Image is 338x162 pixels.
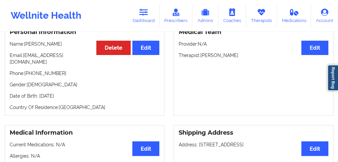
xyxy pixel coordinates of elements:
h3: Personal Information [10,28,159,36]
p: Gender: [DEMOGRAPHIC_DATA] [10,81,159,88]
a: Medications [277,5,311,27]
a: Dashboard [128,5,160,27]
h3: Medical Team [179,28,328,36]
p: Date of Birth: [DATE] [10,93,159,99]
button: Edit [132,41,159,55]
a: Prescribers [160,5,193,27]
p: Current Medications: N/A [10,141,159,148]
button: Edit [132,141,159,156]
button: Edit [301,141,328,156]
p: Address: [STREET_ADDRESS] [179,141,328,148]
h3: Medical Information [10,129,159,137]
p: Phone: [PHONE_NUMBER] [10,70,159,77]
h3: Shipping Address [179,129,328,137]
p: Country Of Residence: [GEOGRAPHIC_DATA] [10,104,159,111]
a: Admins [192,5,218,27]
a: Coaches [218,5,246,27]
a: Therapists [246,5,277,27]
p: Email: [EMAIL_ADDRESS][DOMAIN_NAME] [10,52,159,65]
p: Provider: N/A [179,41,328,47]
p: Name: [PERSON_NAME] [10,41,159,47]
button: Edit [301,41,328,55]
button: Delete [96,41,131,55]
p: Therapist: [PERSON_NAME] [179,52,328,59]
a: Account [311,5,338,27]
p: Allergies: N/A [10,153,159,159]
a: Report Bug [327,65,338,91]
